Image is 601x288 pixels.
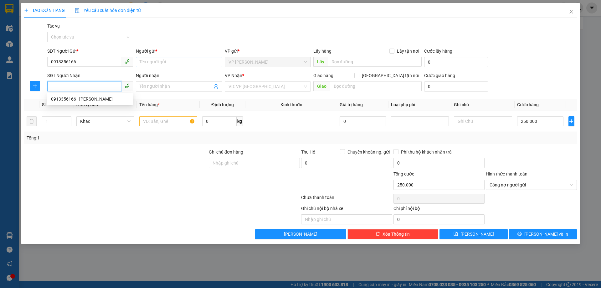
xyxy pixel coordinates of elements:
[27,134,232,141] div: Tổng: 1
[345,149,392,155] span: Chuyển khoản ng. gửi
[136,48,222,55] div: Người gửi
[460,231,494,238] span: [PERSON_NAME]
[313,73,333,78] span: Giao hàng
[80,117,131,126] span: Khác
[562,3,580,21] button: Close
[75,8,80,13] img: icon
[30,81,40,91] button: plus
[313,81,330,91] span: Giao
[569,9,574,14] span: close
[284,231,317,238] span: [PERSON_NAME]
[27,116,37,126] button: delete
[359,72,422,79] span: [GEOGRAPHIC_DATA] tận nơi
[213,84,218,89] span: user-add
[51,96,130,102] div: 0913356166 - [PERSON_NAME]
[393,171,414,176] span: Tổng cước
[30,83,40,88] span: plus
[125,59,130,64] span: phone
[42,102,47,107] span: SL
[486,171,527,176] label: Hình thức thanh toán
[424,81,488,92] input: Cước giao hàng
[229,57,307,67] span: VP Hà Tĩnh
[517,232,522,237] span: printer
[383,231,410,238] span: Xóa Thông tin
[398,149,454,155] span: Phí thu hộ khách nhận trả
[376,232,380,237] span: delete
[393,205,485,214] div: Chi phí nội bộ
[280,102,302,107] span: Kích thước
[313,49,331,54] span: Lấy hàng
[454,116,512,126] input: Ghi Chú
[569,119,574,124] span: plus
[524,231,568,238] span: [PERSON_NAME] và In
[24,8,28,13] span: plus
[255,229,346,239] button: [PERSON_NAME]
[394,48,422,55] span: Lấy tận nơi
[568,116,574,126] button: plus
[328,57,422,67] input: Dọc đường
[340,116,386,126] input: 0
[139,116,197,126] input: VD: Bàn, Ghế
[225,48,311,55] div: VP gửi
[330,81,422,91] input: Dọc đường
[301,205,392,214] div: Ghi chú nội bộ nhà xe
[136,72,222,79] div: Người nhận
[388,99,451,111] th: Loại phụ phí
[490,180,573,190] span: Công nợ người gửi
[139,102,160,107] span: Tên hàng
[75,8,141,13] span: Yêu cầu xuất hóa đơn điện tử
[301,214,392,224] input: Nhập ghi chú
[301,149,316,154] span: Thu Hộ
[209,158,300,168] input: Ghi chú đơn hàng
[47,94,133,104] div: 0913356166 - hoàng linh
[424,57,488,67] input: Cước lấy hàng
[237,116,243,126] span: kg
[313,57,328,67] span: Lấy
[509,229,577,239] button: printer[PERSON_NAME] và In
[424,49,452,54] label: Cước lấy hàng
[451,99,514,111] th: Ghi chú
[47,24,60,29] label: Tác vụ
[300,194,393,205] div: Chưa thanh toán
[439,229,507,239] button: save[PERSON_NAME]
[454,232,458,237] span: save
[209,149,243,154] label: Ghi chú đơn hàng
[24,8,65,13] span: TẠO ĐƠN HÀNG
[347,229,439,239] button: deleteXóa Thông tin
[211,102,234,107] span: Định lượng
[125,83,130,88] span: phone
[47,72,133,79] div: SĐT Người Nhận
[340,102,363,107] span: Giá trị hàng
[47,48,133,55] div: SĐT Người Gửi
[424,73,455,78] label: Cước giao hàng
[225,73,242,78] span: VP Nhận
[517,102,539,107] span: Cước hàng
